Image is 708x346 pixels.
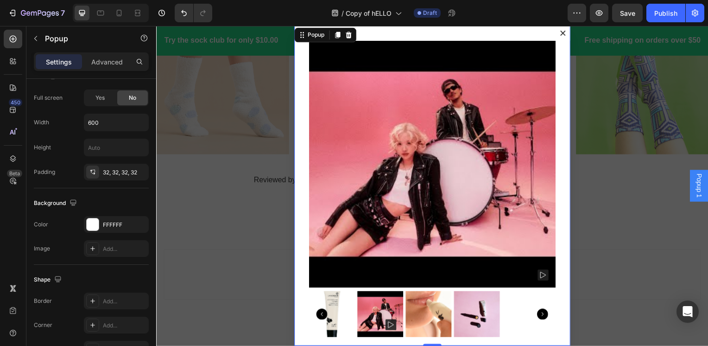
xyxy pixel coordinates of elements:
div: Open Intercom Messenger [676,301,699,323]
div: Add... [103,245,146,253]
div: Shape [34,274,63,286]
p: Popup [45,33,124,44]
span: Yes [95,94,105,102]
input: Auto [84,139,148,156]
dialog: Popup 1 [271,206,285,221]
div: Full screen [34,94,63,102]
div: Undo/Redo [175,4,212,22]
div: Publish [654,8,677,18]
p: Settings [46,57,72,67]
p: Advanced [91,57,123,67]
div: Beta [7,170,22,177]
button: 7 [4,4,69,22]
div: Image [34,244,50,253]
div: Popup [151,5,171,13]
div: 450 [9,99,22,106]
div: Height [34,143,51,152]
button: Save [612,4,643,22]
button: Carousel Back Arrow [161,285,172,296]
a: Lip Balm [154,15,402,263]
button: Publish [646,4,685,22]
div: Color [34,220,48,229]
span: / [341,8,344,18]
div: Corner [34,321,52,329]
h1: [MEDICAL_DATA] [154,321,402,342]
div: Background [34,197,79,210]
div: Width [34,118,49,127]
button: Carousel Next Arrow [384,285,395,296]
iframe: Design area [156,26,708,346]
p: 7 [61,7,65,19]
div: FFFFFF [103,221,146,229]
span: Draft [423,9,437,17]
div: Add... [103,321,146,330]
span: No [129,94,136,102]
div: Border [34,297,52,305]
span: Popup 1 [542,149,551,173]
span: Copy of hELLO [346,8,392,18]
div: Add... [103,297,146,306]
input: Auto [84,114,148,131]
span: Save [620,9,635,17]
div: 32, 32, 32, 32 [103,168,146,177]
div: Padding [34,168,55,176]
